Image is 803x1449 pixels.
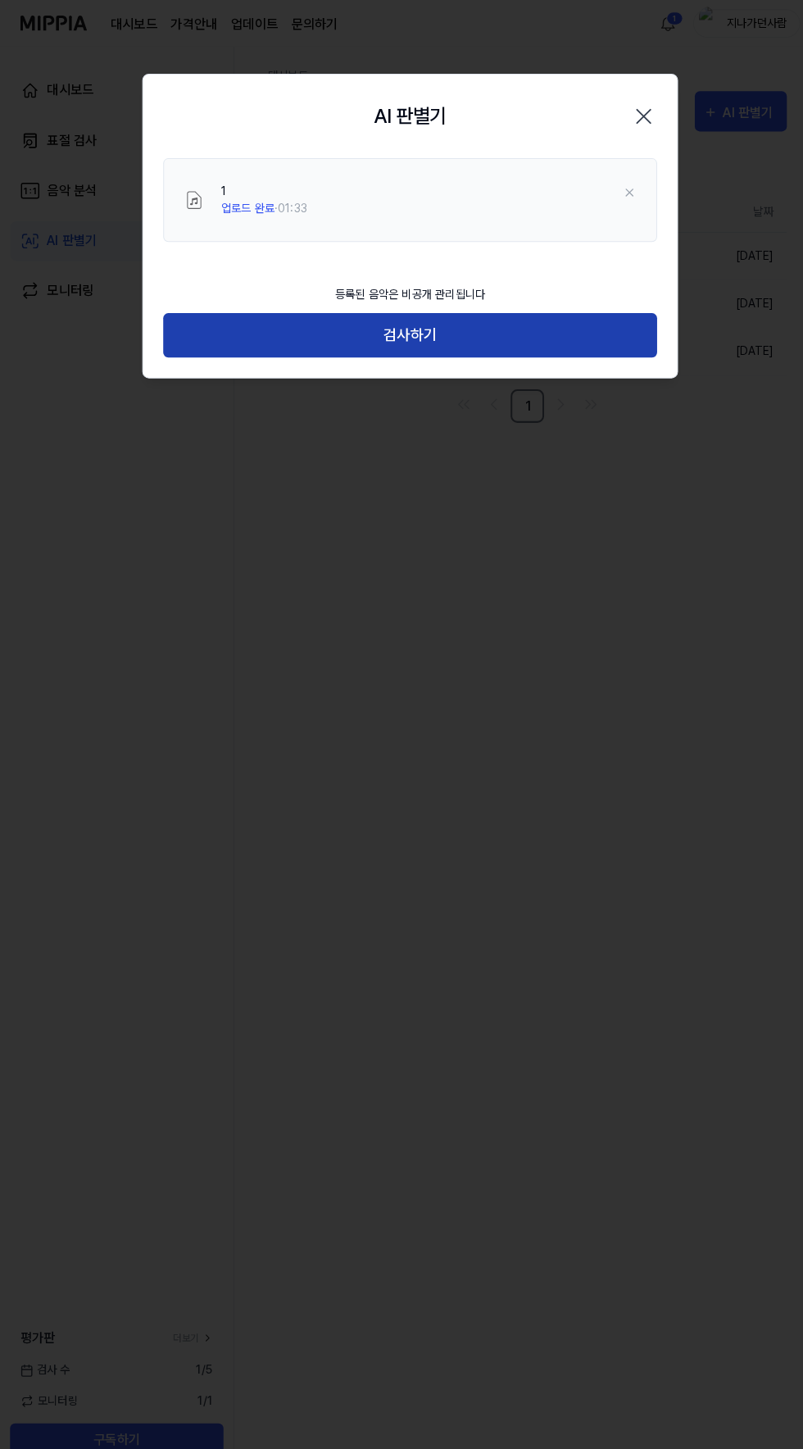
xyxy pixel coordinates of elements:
button: 검사하기 [160,307,643,350]
img: File Select [180,186,200,206]
h2: AI 판별기 [365,99,437,129]
div: 등록된 음악은 비공개 관리됩니다 [318,270,485,307]
div: · 01:33 [216,196,301,213]
div: 1 [216,179,301,196]
span: 업로드 완료 [216,198,269,211]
